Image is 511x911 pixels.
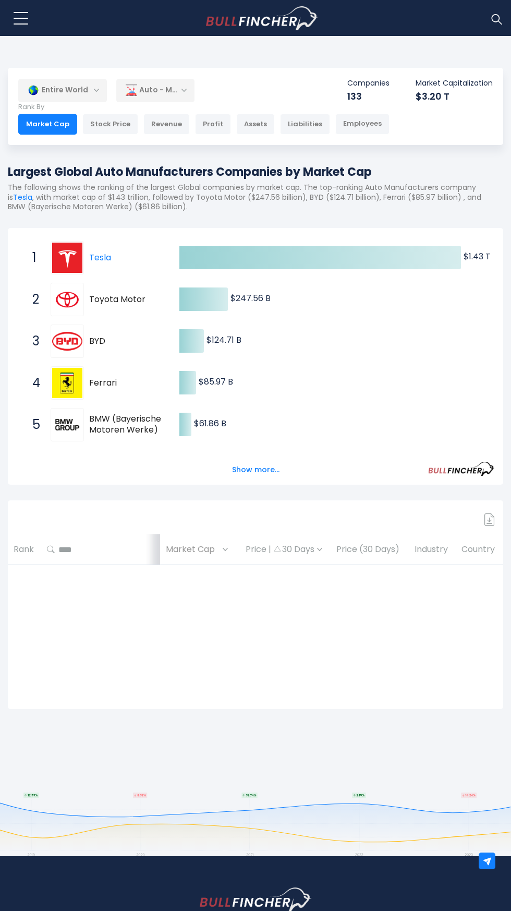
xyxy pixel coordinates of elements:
img: BMW (Bayerische Motoren Werke) [52,410,82,440]
a: Tesla [89,251,111,263]
div: Assets [236,114,275,135]
div: Liabilities [280,114,330,135]
div: 133 [347,90,390,102]
span: Ferrari [89,378,168,389]
span: BMW (Bayerische Motoren Werke) [89,414,168,436]
a: Tesla [51,241,89,274]
p: Market Capitalization [416,78,493,88]
th: Price (30 Days) [331,534,409,565]
span: Toyota Motor [89,294,168,305]
button: Show more... [226,461,286,478]
text: $1.43 T [464,250,491,262]
a: Tesla [13,192,32,202]
text: $247.56 B [230,292,271,304]
img: Toyota Motor [52,284,82,315]
a: Go to homepage [206,6,318,30]
img: Tesla [52,243,82,273]
p: Rank By [18,103,390,112]
span: 5 [27,416,38,434]
th: Country [456,534,503,565]
div: Price | 30 Days [244,544,325,555]
img: Bullfincher logo [206,6,319,30]
div: Stock Price [82,114,138,135]
th: Rank [8,534,41,565]
span: 2 [27,291,38,308]
div: $3.20 T [416,90,493,102]
p: The following shows the ranking of the largest Global companies by market cap. The top-ranking Au... [8,183,503,211]
div: Entire World [18,78,107,102]
span: 4 [27,374,38,392]
span: 3 [27,332,38,350]
text: $85.97 B [199,376,233,388]
div: Auto - Manufacturers [116,78,194,102]
text: $61.86 B [194,417,226,429]
p: Companies [347,78,390,88]
div: Market Cap [18,114,77,135]
div: Employees [335,114,390,135]
img: BYD [52,332,82,351]
span: BYD [89,336,168,347]
span: 1 [27,249,38,267]
span: Market Cap [166,542,220,558]
h1: Largest Global Auto Manufacturers Companies by Market Cap [8,163,503,181]
div: Profit [195,114,231,135]
text: $124.71 B [206,334,241,346]
div: Revenue [143,114,190,135]
img: Ferrari [52,368,82,398]
th: Industry [409,534,456,565]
